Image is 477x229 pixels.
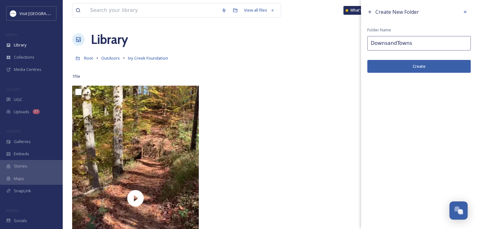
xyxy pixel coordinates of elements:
[72,73,80,79] span: 1 file
[449,201,468,220] button: Open Chat
[343,6,375,15] a: What's New
[10,10,16,17] img: Circle%20Logo.png
[14,54,34,60] span: Collections
[19,10,68,16] span: Visit [GEOGRAPHIC_DATA]
[367,60,471,73] button: Create
[101,55,120,61] span: Outdoors
[14,218,27,224] span: Socials
[367,27,391,33] span: Folder Name
[6,208,19,213] span: SOCIALS
[101,54,120,62] a: Outdoors
[6,129,21,134] span: WIDGETS
[14,139,31,145] span: Galleries
[367,36,471,51] input: Name
[128,55,168,61] span: Ivy Creek Foundation
[14,42,26,48] span: Library
[91,30,128,49] a: Library
[375,8,419,15] span: Create New Folder
[84,54,93,62] a: Root
[6,87,20,92] span: COLLECT
[14,109,29,115] span: Uploads
[6,32,17,37] span: MEDIA
[33,109,40,114] div: 57
[87,3,218,17] input: Search your library
[14,163,27,169] span: Stories
[241,4,278,16] a: View all files
[14,67,41,72] span: Media Centres
[128,54,168,62] a: Ivy Creek Foundation
[14,151,29,157] span: Embeds
[84,55,93,61] span: Root
[14,188,31,194] span: SnapLink
[14,176,24,182] span: Maps
[14,97,22,103] span: UGC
